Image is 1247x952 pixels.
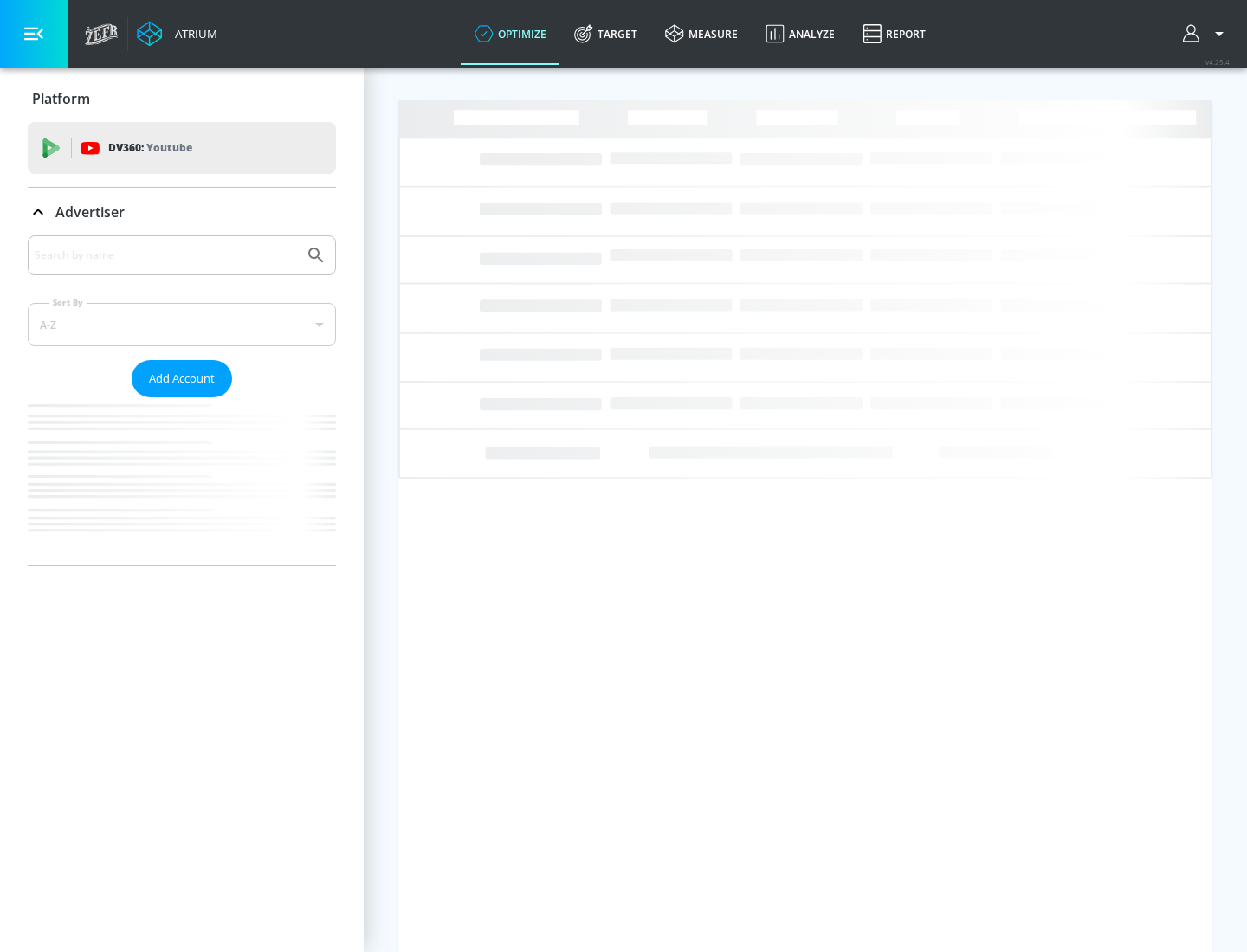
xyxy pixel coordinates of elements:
label: Sort By [49,297,87,308]
a: Target [560,3,651,65]
p: Youtube [146,138,192,157]
a: measure [651,3,752,65]
span: v 4.25.4 [1205,57,1230,67]
a: Report [849,3,940,65]
div: Advertiser [28,235,336,565]
a: Atrium [137,21,217,47]
p: Advertiser [55,203,125,222]
span: Add Account [149,369,215,389]
div: Advertiser [28,188,336,236]
button: Add Account [132,360,232,397]
nav: list of Advertiser [28,397,336,565]
p: Platform [32,89,90,108]
a: optimize [461,3,560,65]
p: DV360: [108,138,192,158]
div: Platform [28,74,336,123]
input: Search by name [35,244,297,267]
div: DV360: Youtube [28,122,336,174]
div: A-Z [28,303,336,346]
div: Atrium [168,26,217,42]
a: Analyze [752,3,849,65]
